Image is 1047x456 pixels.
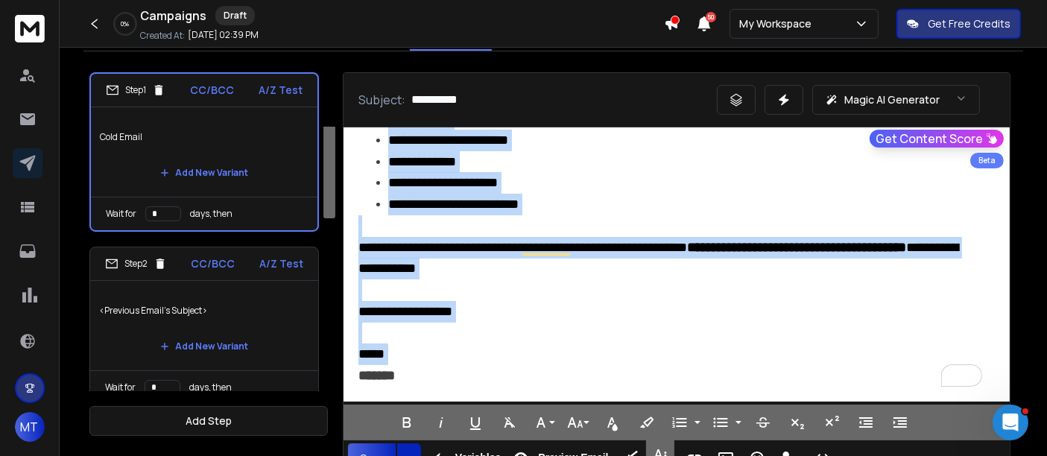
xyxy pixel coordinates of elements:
button: Ordered List [665,408,694,437]
p: A/Z Test [259,83,303,98]
p: Wait for [105,381,136,393]
button: Superscript [817,408,846,437]
p: [DATE] 02:39 PM [188,29,259,41]
p: Cold Email [100,116,309,158]
li: Step2CC/BCCA/Z Test<Previous Email's Subject>Add New VariantWait fordays, then [89,247,319,405]
p: Created At: [140,30,185,42]
p: A/Z Test [259,256,303,271]
button: Ordered List [692,408,703,437]
li: Step1CC/BCCA/Z TestCold EmailAdd New VariantWait fordays, then [89,72,319,232]
button: Strikethrough (Ctrl+S) [749,408,777,437]
button: Add New Variant [148,332,260,361]
div: Step 2 [105,257,167,270]
div: Step 1 [106,83,165,97]
button: Underline (Ctrl+U) [461,408,490,437]
h1: Campaigns [140,7,206,25]
p: days, then [189,381,232,393]
button: Get Content Score [870,130,1004,148]
button: Italic (Ctrl+I) [427,408,455,437]
button: Get Free Credits [896,9,1021,39]
button: Unordered List [733,408,744,437]
p: Wait for [106,208,136,220]
span: 50 [706,12,716,22]
button: Unordered List [706,408,735,437]
button: Add Step [89,406,328,436]
p: CC/BCC [192,256,235,271]
p: Magic AI Generator [844,92,940,107]
div: Draft [215,6,255,25]
button: Font Family [530,408,558,437]
p: <Previous Email's Subject> [99,290,309,332]
button: MT [15,412,45,442]
button: Increase Indent (Ctrl+]) [886,408,914,437]
p: Get Free Credits [928,16,1010,31]
button: Add New Variant [148,158,260,188]
button: Decrease Indent (Ctrl+[) [852,408,880,437]
button: Subscript [783,408,812,437]
p: 0 % [121,19,130,28]
p: Subject: [358,91,405,109]
p: CC/BCC [190,83,234,98]
p: days, then [190,208,233,220]
button: Magic AI Generator [812,85,980,115]
button: Clear Formatting [496,408,524,437]
iframe: Intercom live chat [993,405,1028,440]
p: My Workspace [739,16,817,31]
div: Beta [970,153,1004,168]
div: To enrich screen reader interactions, please activate Accessibility in Grammarly extension settings [344,127,1010,402]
